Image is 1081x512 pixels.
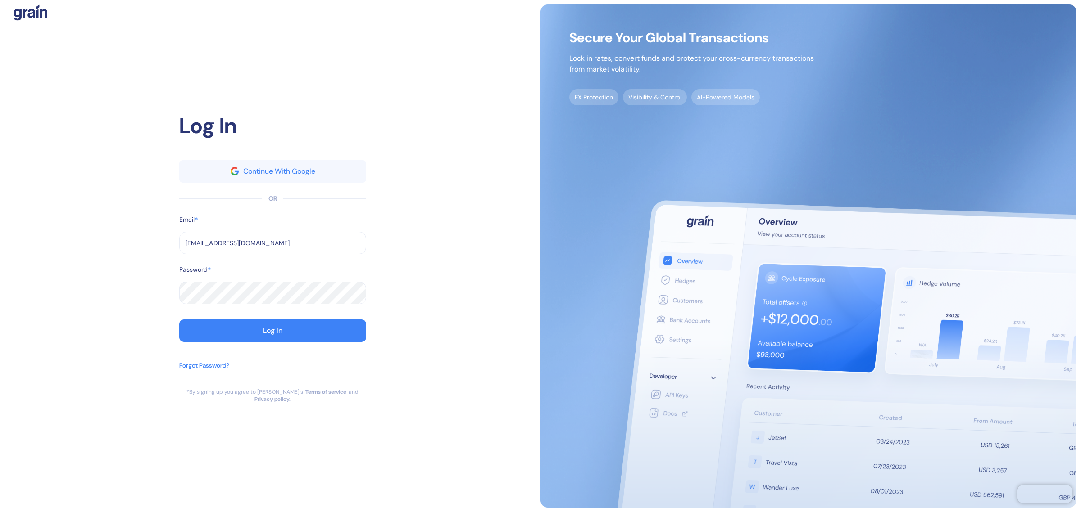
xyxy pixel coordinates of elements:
[569,33,814,42] span: Secure Your Global Transactions
[243,168,315,175] div: Continue With Google
[231,167,239,175] img: google
[623,89,687,105] span: Visibility & Control
[268,194,277,203] div: OR
[179,215,195,225] label: Email
[349,388,359,395] div: and
[14,4,47,21] img: logo
[569,53,814,75] p: Lock in rates, convert funds and protect your cross-currency transactions from market volatility.
[1017,485,1072,503] iframe: Chatra live chat
[569,89,618,105] span: FX Protection
[179,361,229,370] div: Forgot Password?
[179,232,366,254] input: example@email.com
[179,265,208,274] label: Password
[540,4,1076,508] img: signup-main-image
[263,327,282,334] div: Log In
[179,160,366,183] button: googleContinue With Google
[254,395,291,403] a: Privacy policy.
[179,319,366,342] button: Log In
[179,356,229,388] button: Forgot Password?
[179,110,366,142] div: Log In
[691,89,760,105] span: AI-Powered Models
[186,388,303,395] div: *By signing up you agree to [PERSON_NAME]’s
[305,388,346,395] a: Terms of service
